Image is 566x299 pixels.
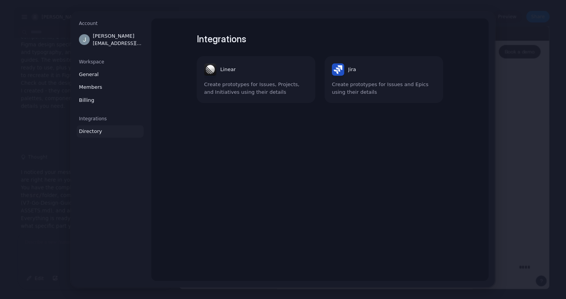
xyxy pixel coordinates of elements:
span: Jira [348,66,356,73]
span: Create prototypes for Issues and Epics using their details [332,81,436,96]
h1: Run reliable AI agents [47,77,343,100]
p: that automate [98,103,234,126]
p: V7 Go introduces Knowledge Hubs [128,4,200,11]
p: Log in [314,23,328,31]
a: [PERSON_NAME][EMAIL_ADDRESS][DOMAIN_NAME] [77,30,144,49]
h5: Account [79,20,144,27]
p: AI Agents [106,23,130,31]
p: Supply_2023.pdf [141,187,176,193]
p: Pricing [139,23,156,31]
p: Review_Legal.ppt [92,187,129,193]
span: General [79,70,128,78]
span: [PERSON_NAME] [93,32,142,40]
p: Book a demo [343,23,374,31]
a: Members [77,81,144,93]
p: work [243,103,291,126]
a: Directory [77,125,144,138]
h5: Workspace [79,58,144,65]
p: Resources [166,23,192,31]
a: Privacy Policy [288,256,322,264]
p: Watch the announcement [209,4,261,11]
span: Linear [220,66,236,73]
a: General [77,68,144,80]
span: Billing [79,96,128,104]
span: Members [79,83,128,91]
span: Create prototypes for Issues, Projects, and Initiatives using their details [204,81,308,96]
h5: Integrations [79,115,144,122]
h1: Integrations [197,32,443,46]
span: Read our . [266,256,323,264]
p: We use cookies to personalize content, run ads, and analyze traffic. [250,244,344,263]
span: Directory [79,128,128,135]
p: Product [74,23,93,31]
span: [EMAIL_ADDRESS][DOMAIN_NAME] [93,40,142,47]
a: Billing [77,94,144,106]
button: Book a demo [337,20,380,34]
p: Vendor_US.pdf [188,187,219,193]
